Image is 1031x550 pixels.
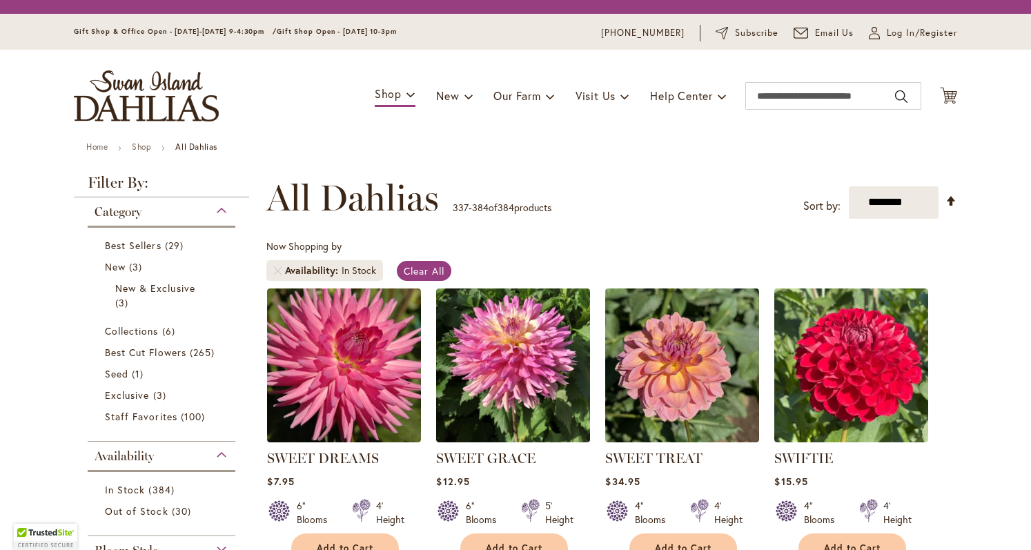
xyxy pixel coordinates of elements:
[869,26,957,40] a: Log In/Register
[132,141,151,152] a: Shop
[132,366,147,381] span: 1
[10,501,49,540] iframe: Launch Accessibility Center
[267,450,379,466] a: SWEET DREAMS
[153,388,170,402] span: 3
[105,366,222,381] a: Seed
[794,26,854,40] a: Email Us
[105,259,222,274] a: New
[267,288,421,442] img: SWEET DREAMS
[774,450,833,466] a: SWIFTIE
[172,504,195,518] span: 30
[105,388,222,402] a: Exclusive
[105,260,126,273] span: New
[436,432,590,445] a: SWEET GRACE
[105,389,149,402] span: Exclusive
[105,410,177,423] span: Staff Favorites
[95,449,154,464] span: Availability
[453,201,469,214] span: 337
[716,26,778,40] a: Subscribe
[774,288,928,442] img: SWIFTIE
[105,504,222,518] a: Out of Stock 30
[803,193,841,219] label: Sort by:
[277,27,397,36] span: Gift Shop Open - [DATE] 10-3pm
[115,281,211,310] a: New &amp; Exclusive
[267,432,421,445] a: SWEET DREAMS
[714,499,743,527] div: 4' Height
[115,282,195,295] span: New & Exclusive
[472,201,489,214] span: 384
[404,264,444,277] span: Clear All
[105,504,168,518] span: Out of Stock
[498,201,514,214] span: 384
[605,288,759,442] img: SWEET TREAT
[804,499,843,527] div: 4" Blooms
[105,367,128,380] span: Seed
[105,409,222,424] a: Staff Favorites
[105,482,222,497] a: In Stock 384
[175,141,217,152] strong: All Dahlias
[774,432,928,445] a: SWIFTIE
[162,324,179,338] span: 6
[105,324,222,338] a: Collections
[774,475,807,488] span: $15.95
[375,86,402,101] span: Shop
[115,295,132,310] span: 3
[887,26,957,40] span: Log In/Register
[181,409,208,424] span: 100
[165,238,187,253] span: 29
[105,483,145,496] span: In Stock
[815,26,854,40] span: Email Us
[267,475,294,488] span: $7.95
[635,499,674,527] div: 4" Blooms
[105,238,222,253] a: Best Sellers
[74,175,249,197] strong: Filter By:
[297,499,335,527] div: 6" Blooms
[576,88,616,103] span: Visit Us
[105,346,186,359] span: Best Cut Flowers
[285,264,342,277] span: Availability
[342,264,376,277] div: In Stock
[74,70,219,121] a: store logo
[273,266,282,275] a: Remove Availability In Stock
[601,26,685,40] a: [PHONE_NUMBER]
[86,141,108,152] a: Home
[266,177,439,219] span: All Dahlias
[650,88,713,103] span: Help Center
[605,432,759,445] a: SWEET TREAT
[436,450,536,466] a: SWEET GRACE
[605,475,640,488] span: $34.95
[397,261,451,281] a: Clear All
[148,482,177,497] span: 384
[453,197,551,219] p: - of products
[376,499,404,527] div: 4' Height
[735,26,778,40] span: Subscribe
[466,499,504,527] div: 6" Blooms
[105,345,222,360] a: Best Cut Flowers
[545,499,573,527] div: 5' Height
[190,345,218,360] span: 265
[74,27,277,36] span: Gift Shop & Office Open - [DATE]-[DATE] 9-4:30pm /
[436,288,590,442] img: SWEET GRACE
[493,88,540,103] span: Our Farm
[95,204,141,219] span: Category
[105,239,161,252] span: Best Sellers
[436,88,459,103] span: New
[266,239,342,253] span: Now Shopping by
[605,450,703,466] a: SWEET TREAT
[436,475,469,488] span: $12.95
[129,259,146,274] span: 3
[105,324,159,337] span: Collections
[883,499,912,527] div: 4' Height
